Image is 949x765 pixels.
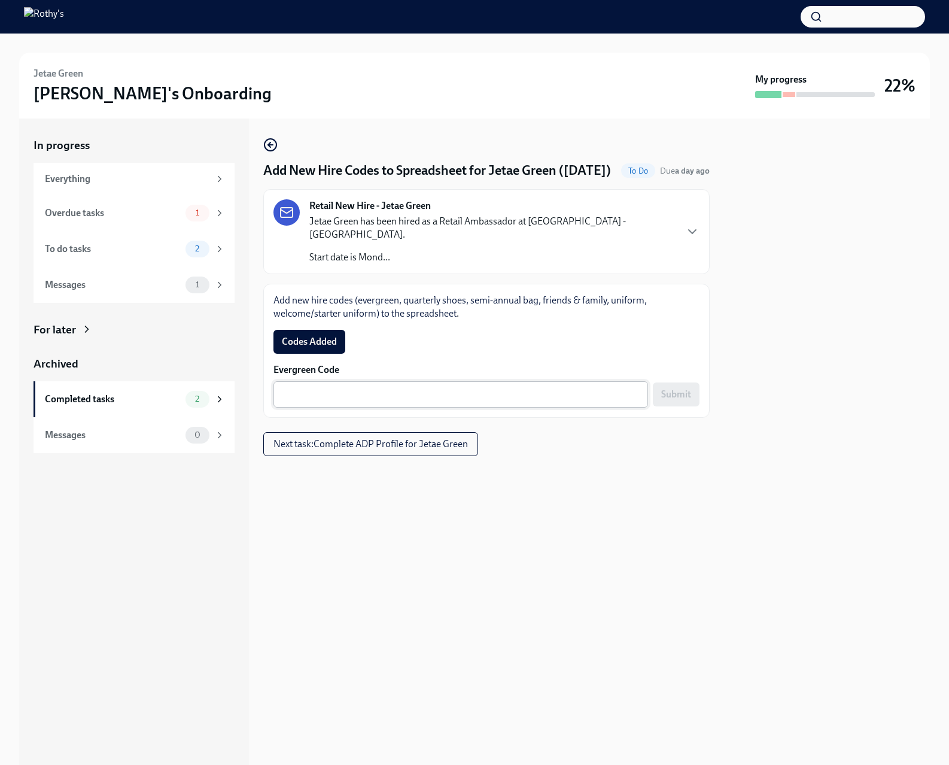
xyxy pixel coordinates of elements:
[187,430,208,439] span: 0
[34,138,235,153] a: In progress
[34,417,235,453] a: Messages0
[34,231,235,267] a: To do tasks2
[273,438,468,450] span: Next task : Complete ADP Profile for Jetae Green
[309,251,676,264] p: Start date is Mond...
[263,432,478,456] button: Next task:Complete ADP Profile for Jetae Green
[34,267,235,303] a: Messages1
[273,363,699,377] label: Evergreen Code
[188,208,206,217] span: 1
[45,207,181,220] div: Overdue tasks
[34,83,272,104] h3: [PERSON_NAME]'s Onboarding
[884,75,915,96] h3: 22%
[45,393,181,406] div: Completed tasks
[34,67,83,80] h6: Jetae Green
[34,381,235,417] a: Completed tasks2
[45,172,209,186] div: Everything
[273,295,647,319] a: Add new hire codes (evergreen, quarterly shoes, semi-annual bag, friends & family, uniform, welco...
[755,73,807,86] strong: My progress
[273,330,345,354] button: Codes Added
[660,165,710,177] span: September 15th, 2025 09:00
[45,278,181,292] div: Messages
[660,166,710,176] span: Due
[34,163,235,195] a: Everything
[34,195,235,231] a: Overdue tasks1
[282,336,337,348] span: Codes Added
[621,166,655,175] span: To Do
[45,429,181,442] div: Messages
[188,280,206,289] span: 1
[188,244,206,253] span: 2
[188,394,206,403] span: 2
[675,166,710,176] strong: a day ago
[34,356,235,372] a: Archived
[34,322,76,338] div: For later
[309,199,431,212] strong: Retail New Hire - Jetae Green
[45,242,181,256] div: To do tasks
[34,322,235,338] a: For later
[263,162,611,180] h4: Add New Hire Codes to Spreadsheet for Jetae Green ([DATE])
[24,7,64,26] img: Rothy's
[273,294,699,320] p: .
[309,215,676,241] p: Jetae Green has been hired as a Retail Ambassador at [GEOGRAPHIC_DATA] - [GEOGRAPHIC_DATA].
